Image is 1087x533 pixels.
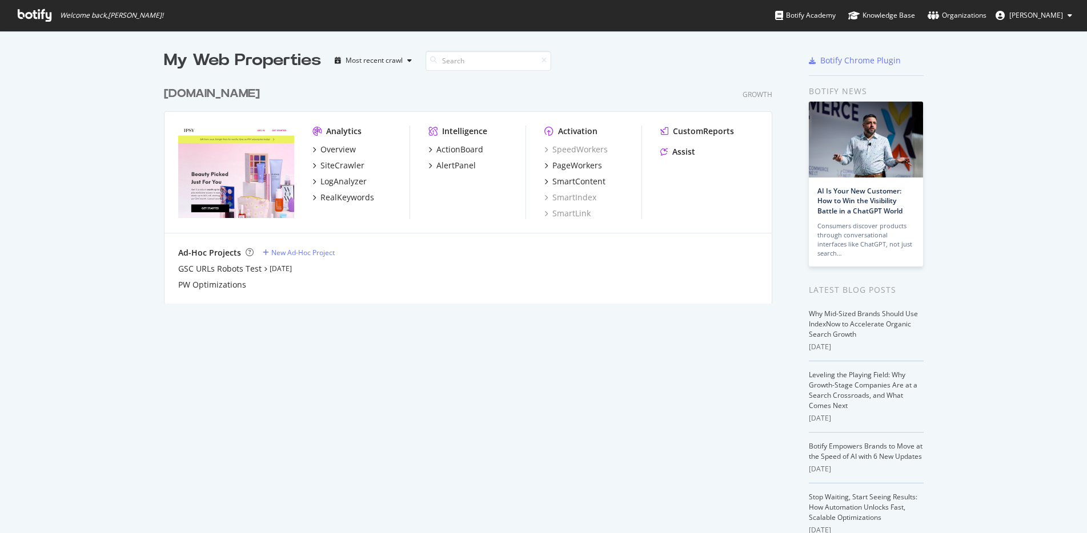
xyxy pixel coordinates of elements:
iframe: Intercom live chat [1048,494,1076,522]
div: My Web Properties [164,49,321,72]
input: Search [426,51,551,71]
a: SmartContent [544,176,605,187]
div: Growth [743,90,772,99]
span: Welcome back, [PERSON_NAME] ! [60,11,163,20]
div: [DOMAIN_NAME] [164,86,260,102]
div: Latest Blog Posts [809,284,924,296]
a: SmartIndex [544,192,596,203]
div: Analytics [326,126,362,137]
div: Organizations [928,10,986,21]
a: Leveling the Playing Field: Why Growth-Stage Companies Are at a Search Crossroads, and What Comes... [809,370,917,410]
div: [DATE] [809,342,924,352]
div: LogAnalyzer [320,176,367,187]
a: CustomReports [660,126,734,137]
a: PageWorkers [544,160,602,171]
a: Botify Empowers Brands to Move at the Speed of AI with 6 New Updates [809,441,922,461]
a: AI Is Your New Customer: How to Win the Visibility Battle in a ChatGPT World [817,186,903,215]
div: Activation [558,126,597,137]
a: GSC URLs Robots Test [178,263,262,274]
div: SmartContent [552,176,605,187]
a: SiteCrawler [312,160,364,171]
div: RealKeywords [320,192,374,203]
div: Consumers discover products through conversational interfaces like ChatGPT, not just search… [817,221,914,258]
button: [PERSON_NAME] [986,6,1081,25]
div: Botify Academy [775,10,836,21]
div: grid [164,72,781,304]
div: AlertPanel [436,160,476,171]
img: AI Is Your New Customer: How to Win the Visibility Battle in a ChatGPT World [809,102,923,177]
a: Assist [660,146,695,158]
div: Botify Chrome Plugin [820,55,901,66]
button: Most recent crawl [330,51,416,70]
div: New Ad-Hoc Project [271,248,335,257]
div: Ad-Hoc Projects [178,247,241,259]
a: [DATE] [270,264,292,273]
a: RealKeywords [312,192,374,203]
a: SpeedWorkers [544,144,608,155]
div: SiteCrawler [320,160,364,171]
a: Overview [312,144,356,155]
a: AlertPanel [428,160,476,171]
div: Intelligence [442,126,487,137]
div: CustomReports [673,126,734,137]
a: Botify Chrome Plugin [809,55,901,66]
a: Stop Waiting, Start Seeing Results: How Automation Unlocks Fast, Scalable Optimizations [809,492,917,522]
div: Assist [672,146,695,158]
a: ActionBoard [428,144,483,155]
div: Knowledge Base [848,10,915,21]
a: [DOMAIN_NAME] [164,86,264,102]
img: ipsy.com [178,126,294,218]
a: SmartLink [544,208,591,219]
a: LogAnalyzer [312,176,367,187]
div: [DATE] [809,464,924,474]
a: PW Optimizations [178,279,246,290]
a: Why Mid-Sized Brands Should Use IndexNow to Accelerate Organic Search Growth [809,309,918,339]
div: [DATE] [809,413,924,423]
div: Botify news [809,85,924,98]
span: Neena Pai [1009,10,1063,20]
div: Most recent crawl [346,57,403,64]
div: ActionBoard [436,144,483,155]
div: Overview [320,144,356,155]
div: PageWorkers [552,160,602,171]
a: New Ad-Hoc Project [263,248,335,257]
